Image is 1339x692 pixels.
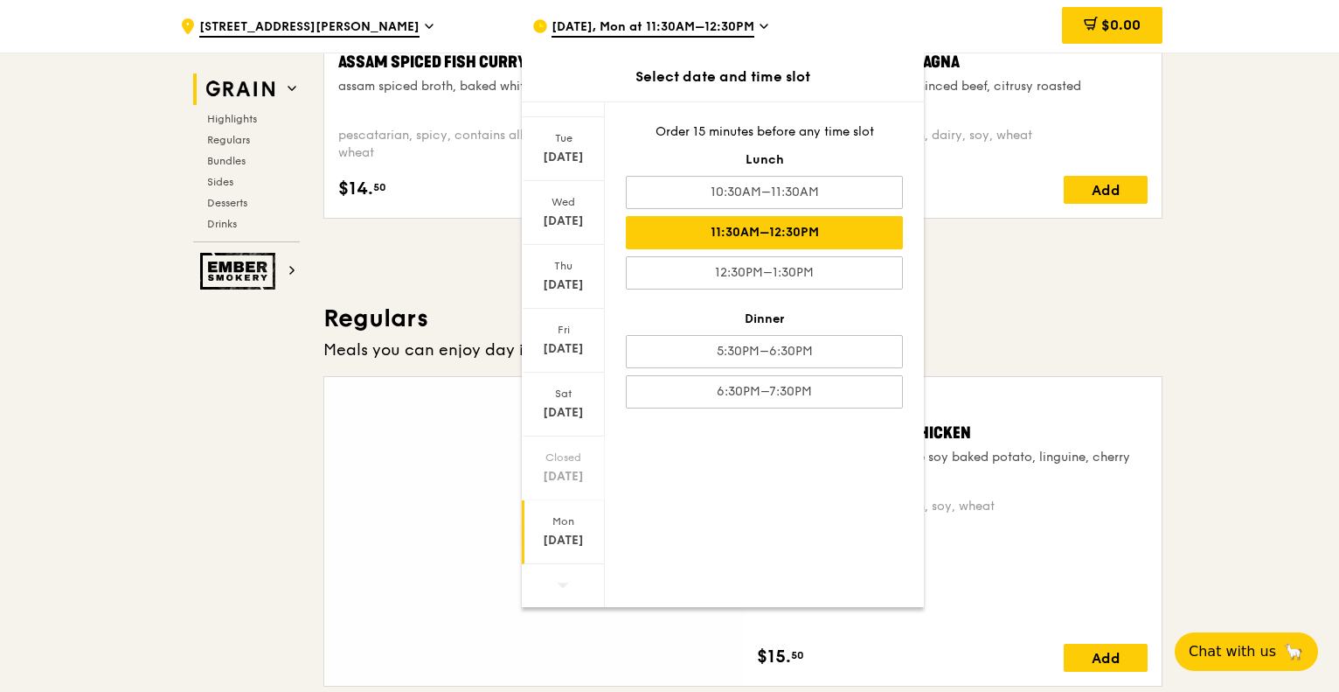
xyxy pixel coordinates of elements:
div: Wed [524,195,602,209]
div: Assam Spiced Fish Curry [338,50,721,74]
div: [DATE] [524,404,602,422]
div: Lunch [626,151,903,169]
span: $15. [757,644,791,670]
div: Dinner [626,311,903,328]
div: Add [1064,176,1148,204]
span: 🦙 [1283,641,1304,662]
div: 6:30PM–7:30PM [626,375,903,409]
span: $14. [338,176,373,202]
div: Order 15 minutes before any time slot [626,123,903,141]
span: Sides [207,176,233,188]
div: Select date and time slot [522,66,924,87]
button: Chat with us🦙 [1175,633,1318,671]
span: Highlights [207,113,257,125]
div: [DATE] [524,149,602,166]
div: [DATE] [524,532,602,549]
div: [DATE] [524,340,602,358]
div: pescatarian, spicy, contains allium, egg, nuts, shellfish, soy, wheat [338,127,721,162]
div: assam spiced broth, baked white fish, butterfly blue pea rice [338,78,721,95]
span: [STREET_ADDRESS][PERSON_NAME] [199,18,420,38]
div: Fri [524,323,602,337]
div: high protein, contains allium, soy, wheat [757,498,1148,515]
div: Sat [524,387,602,401]
div: fennel seed, plant-based minced beef, citrusy roasted cauliflower [765,78,1148,113]
span: 50 [373,180,386,194]
div: Closed [524,451,602,465]
div: [DATE] [524,468,602,486]
div: Thu [524,259,602,273]
span: 50 [791,648,804,662]
div: house-blend mustard, maple soy baked potato, linguine, cherry tomato [757,449,1148,484]
div: Mon [524,514,602,528]
span: Desserts [207,197,247,209]
div: Plant-Based Beef Lasagna [765,50,1148,74]
div: Honey Duo Mustard Chicken [757,421,1148,445]
span: Regulars [207,134,250,146]
div: Meals you can enjoy day in day out. [323,338,1162,362]
div: vegetarian, contains allium, dairy, soy, wheat [765,127,1148,162]
div: Tue [524,131,602,145]
div: [DATE] [524,276,602,294]
div: 11:30AM–12:30PM [626,216,903,249]
h3: Regulars [323,303,1162,334]
div: 12:30PM–1:30PM [626,256,903,290]
img: Grain web logo [200,73,281,105]
span: $0.00 [1101,17,1141,33]
img: Ember Smokery web logo [200,253,281,290]
span: Drinks [207,218,237,230]
div: [DATE] [524,213,602,230]
div: 5:30PM–6:30PM [626,335,903,368]
div: Add [1064,644,1148,672]
span: [DATE], Mon at 11:30AM–12:30PM [552,18,754,38]
span: Bundles [207,155,246,167]
span: Chat with us [1189,641,1276,662]
div: 10:30AM–11:30AM [626,176,903,209]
